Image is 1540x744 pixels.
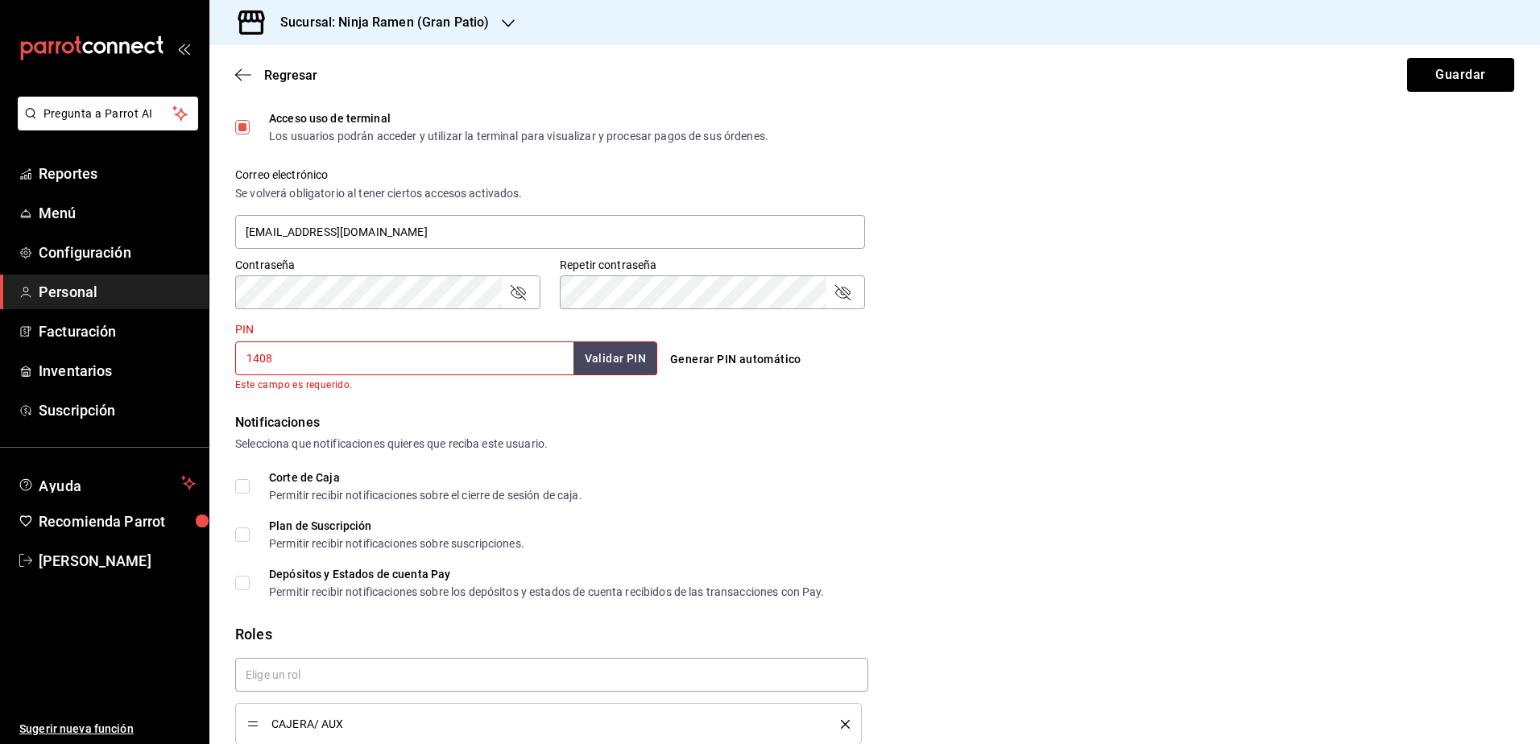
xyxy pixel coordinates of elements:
[271,718,817,730] span: CAJERA/ AUX
[39,320,196,342] span: Facturación
[39,360,196,382] span: Inventarios
[269,472,582,483] div: Corte de Caja
[269,490,582,501] div: Permitir recibir notificaciones sobre el cierre de sesión de caja.
[39,399,196,421] span: Suscripción
[269,113,768,124] div: Acceso uso de terminal
[235,341,573,375] input: 3 a 6 dígitos
[39,163,196,184] span: Reportes
[833,283,852,302] button: passwordField
[235,436,1514,453] div: Selecciona que notificaciones quieres que reciba este usuario.
[39,242,196,263] span: Configuración
[830,720,850,729] button: delete
[39,510,196,532] span: Recomienda Parrot
[39,281,196,303] span: Personal
[39,473,175,493] span: Ayuda
[269,568,825,580] div: Depósitos y Estados de cuenta Pay
[39,202,196,224] span: Menú
[573,342,657,375] button: Validar PIN
[1407,58,1514,92] button: Guardar
[269,538,524,549] div: Permitir recibir notificaciones sobre suscripciones.
[235,378,657,394] p: Este campo es requerido.
[235,413,1514,432] div: Notificaciones
[235,259,540,271] label: Contraseña
[269,520,524,531] div: Plan de Suscripción
[39,550,196,572] span: [PERSON_NAME]
[235,185,865,202] div: Se volverá obligatorio al tener ciertos accesos activados.
[235,658,868,692] input: Elige un rol
[664,345,808,374] button: Generar PIN automático
[508,283,528,302] button: passwordField
[560,259,865,271] label: Repetir contraseña
[18,97,198,130] button: Pregunta a Parrot AI
[19,721,196,738] span: Sugerir nueva función
[235,169,865,180] label: Correo electrónico
[269,586,825,597] div: Permitir recibir notificaciones sobre los depósitos y estados de cuenta recibidos de las transacc...
[177,42,190,55] button: open_drawer_menu
[235,324,254,335] label: PIN
[43,105,173,122] span: Pregunta a Parrot AI
[235,68,317,83] button: Regresar
[11,117,198,134] a: Pregunta a Parrot AI
[235,623,1514,645] div: Roles
[264,68,317,83] span: Regresar
[269,130,768,142] div: Los usuarios podrán acceder y utilizar la terminal para visualizar y procesar pagos de sus órdenes.
[267,13,489,32] h3: Sucursal: Ninja Ramen (Gran Patio)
